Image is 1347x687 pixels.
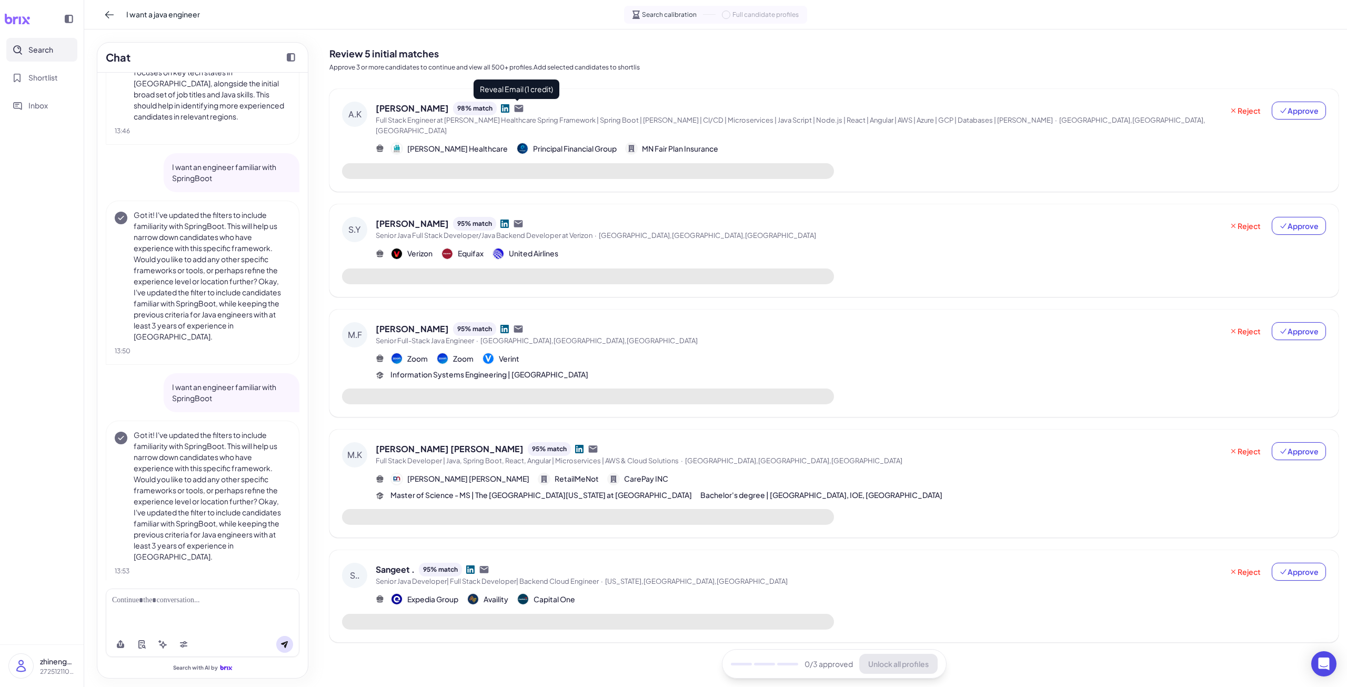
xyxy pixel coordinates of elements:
[642,143,718,154] span: MN Fair Plan Insurance
[453,102,497,115] div: 98 % match
[6,94,77,117] button: Inbox
[1279,326,1319,336] span: Approve
[499,353,519,364] span: Verint
[40,656,75,667] p: zhineng666 lai666
[599,231,816,240] span: [GEOGRAPHIC_DATA],[GEOGRAPHIC_DATA],[GEOGRAPHIC_DATA]
[376,102,449,115] span: [PERSON_NAME]
[1229,105,1261,116] span: Reject
[376,116,1205,135] span: [GEOGRAPHIC_DATA],[GEOGRAPHIC_DATA],[GEOGRAPHIC_DATA]
[40,667,75,676] p: 2725121109 单人企业
[172,162,291,184] p: I want an engineer familiar with SpringBoot
[534,594,575,605] span: Capital One
[407,594,458,605] span: Expedia Group
[134,210,290,342] p: Got it! I've updated the filters to include familiarity with SpringBoot. This will help us narrow...
[390,490,692,501] span: Master of Science - MS | The [GEOGRAPHIC_DATA][US_STATE] at [GEOGRAPHIC_DATA]
[115,126,290,136] div: 13:46
[484,594,508,605] span: Availity
[9,654,33,678] img: user_logo.png
[376,456,679,465] span: Full Stack Developer | Java, Spring Boot, React, Angular | Microservices | AWS & Cloud Solutions
[476,336,478,345] span: ·
[805,659,853,670] span: 0 /3 approved
[6,38,77,62] button: Search
[732,10,799,19] span: Full candidate profiles
[1279,446,1319,456] span: Approve
[700,490,942,501] span: Bachelor's degree | [GEOGRAPHIC_DATA], IOE, [GEOGRAPHIC_DATA]
[342,217,367,242] div: S.Y
[376,336,474,345] span: Senior Full-Stack Java Engineer
[342,322,367,347] div: M.F
[685,456,902,465] span: [GEOGRAPHIC_DATA],[GEOGRAPHIC_DATA],[GEOGRAPHIC_DATA]
[329,63,1339,72] p: Approve 3 or more candidates to continue and view all 500+ profiles.Add selected candidates to sh...
[528,442,571,456] div: 95 % match
[605,577,788,585] span: [US_STATE],[GEOGRAPHIC_DATA],[GEOGRAPHIC_DATA]
[509,248,558,259] span: United Airlines
[376,443,524,455] span: [PERSON_NAME] [PERSON_NAME]
[468,594,478,604] img: 公司logo
[437,353,448,364] img: 公司logo
[453,322,496,336] div: 95 % match
[1055,116,1057,124] span: ·
[1311,651,1336,676] div: Open Intercom Messenger
[1229,221,1261,231] span: Reject
[419,563,462,576] div: 95 % match
[1279,105,1319,116] span: Approve
[1229,326,1261,336] span: Reject
[407,248,433,259] span: Verizon
[391,474,402,484] img: 公司logo
[391,143,402,154] img: 公司logo
[442,248,453,259] img: 公司logo
[1272,322,1326,340] button: Approve
[391,594,402,604] img: 公司logo
[276,636,293,653] button: Send message
[390,369,588,380] span: Information Systems Engineering | [GEOGRAPHIC_DATA]
[517,143,528,154] img: 公司logo
[106,49,130,65] h2: Chat
[1279,566,1319,577] span: Approve
[453,353,474,364] span: Zoom
[329,46,1339,61] h2: Review 5 initial matches
[115,346,290,356] div: 13:50
[474,79,559,99] span: Reveal Email (1 credit)
[28,72,58,83] span: Shortlist
[1272,563,1326,581] button: Approve
[1272,217,1326,235] button: Approve
[1222,563,1268,581] button: Reject
[376,217,449,230] span: [PERSON_NAME]
[376,563,415,576] span: Sangeet .
[533,143,617,154] span: Principal Financial Group
[681,456,683,465] span: ·
[1222,322,1268,340] button: Reject
[493,248,504,259] img: 公司logo
[115,566,290,576] div: 13:53
[134,430,290,562] p: Got it! I've updated the filters to include familiarity with SpringBoot. This will help us narrow...
[453,217,496,231] div: 95 % match
[1229,446,1261,456] span: Reject
[342,102,367,127] div: A.K
[376,116,1053,124] span: Full Stack Engineer at [PERSON_NAME] Healthcare Spring Framework | Spring Boot | [PERSON_NAME] | ...
[342,563,367,588] div: S..
[407,353,428,364] span: Zoom
[407,473,529,484] span: [PERSON_NAME] [PERSON_NAME]
[595,231,597,240] span: ·
[642,10,697,19] span: Search calibration
[28,44,53,55] span: Search
[1222,102,1268,120] button: Reject
[376,577,599,585] span: Senior Java Developer| Full Stack Developer| Backend Cloud Engineer
[391,248,402,259] img: 公司logo
[283,49,299,66] button: Collapse chat
[6,66,77,89] button: Shortlist
[624,473,668,484] span: CarePay INC
[601,577,603,585] span: ·
[1222,217,1268,235] button: Reject
[407,143,508,154] span: [PERSON_NAME] Healthcare
[126,9,200,20] span: I want a java engineer
[342,442,367,467] div: M.K
[518,594,528,604] img: 公司logo
[1272,102,1326,120] button: Approve
[1229,566,1261,577] span: Reject
[1272,442,1326,460] button: Approve
[1279,221,1319,231] span: Approve
[483,353,494,364] img: 公司logo
[458,248,484,259] span: Equifax
[172,382,291,404] p: I want an engineer familiar with SpringBoot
